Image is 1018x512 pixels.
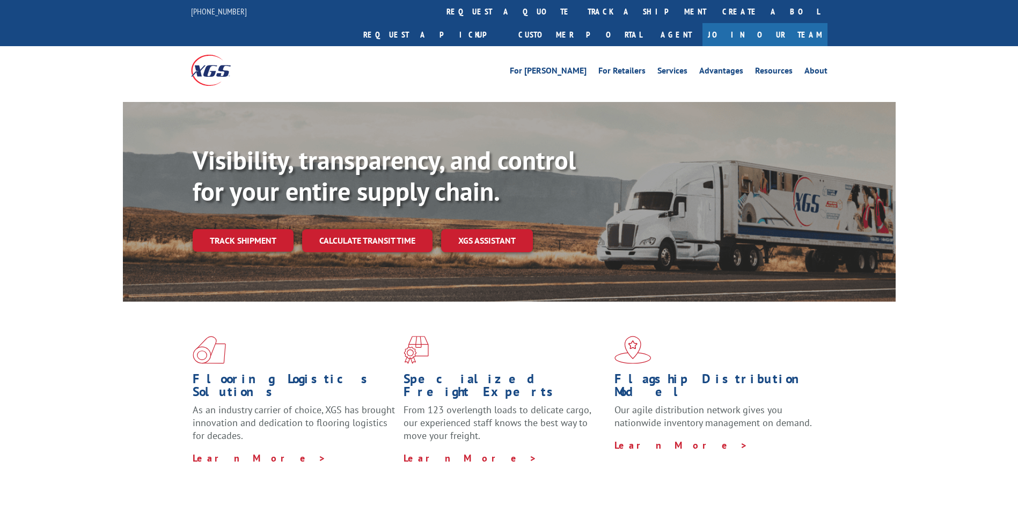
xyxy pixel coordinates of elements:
a: Services [657,67,687,78]
h1: Flooring Logistics Solutions [193,372,396,404]
h1: Flagship Distribution Model [614,372,817,404]
a: Learn More > [614,439,748,451]
a: Track shipment [193,229,294,252]
span: As an industry carrier of choice, XGS has brought innovation and dedication to flooring logistics... [193,404,395,442]
a: Agent [650,23,702,46]
img: xgs-icon-focused-on-flooring-red [404,336,429,364]
p: From 123 overlength loads to delicate cargo, our experienced staff knows the best way to move you... [404,404,606,451]
a: About [804,67,827,78]
a: Resources [755,67,793,78]
a: Calculate transit time [302,229,433,252]
b: Visibility, transparency, and control for your entire supply chain. [193,143,576,208]
img: xgs-icon-total-supply-chain-intelligence-red [193,336,226,364]
a: For [PERSON_NAME] [510,67,587,78]
h1: Specialized Freight Experts [404,372,606,404]
a: [PHONE_NUMBER] [191,6,247,17]
a: Advantages [699,67,743,78]
a: Learn More > [404,452,537,464]
a: Learn More > [193,452,326,464]
a: For Retailers [598,67,646,78]
a: Request a pickup [355,23,510,46]
img: xgs-icon-flagship-distribution-model-red [614,336,651,364]
span: Our agile distribution network gives you nationwide inventory management on demand. [614,404,812,429]
a: XGS ASSISTANT [441,229,533,252]
a: Join Our Team [702,23,827,46]
a: Customer Portal [510,23,650,46]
